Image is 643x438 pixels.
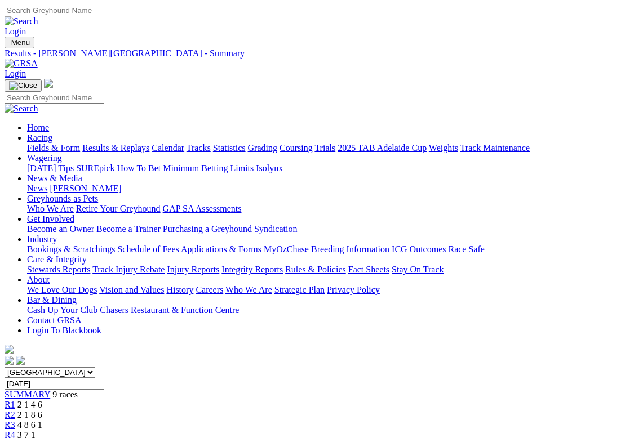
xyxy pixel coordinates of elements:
[27,265,90,274] a: Stewards Reports
[314,143,335,153] a: Trials
[5,59,38,69] img: GRSA
[27,204,638,214] div: Greyhounds as Pets
[348,265,389,274] a: Fact Sheets
[196,285,223,294] a: Careers
[27,244,115,254] a: Bookings & Scratchings
[254,224,297,234] a: Syndication
[27,163,74,173] a: [DATE] Tips
[5,420,15,430] a: R3
[163,204,242,213] a: GAP SA Assessments
[5,79,42,92] button: Toggle navigation
[213,143,246,153] a: Statistics
[27,123,49,132] a: Home
[52,390,78,399] span: 9 races
[117,163,161,173] a: How To Bet
[181,244,261,254] a: Applications & Forms
[166,285,193,294] a: History
[27,224,94,234] a: Become an Owner
[392,265,444,274] a: Stay On Track
[225,285,272,294] a: Who We Are
[5,26,26,36] a: Login
[27,315,81,325] a: Contact GRSA
[17,400,42,409] span: 2 1 4 6
[82,143,149,153] a: Results & Replays
[187,143,211,153] a: Tracks
[27,234,57,244] a: Industry
[5,5,104,16] input: Search
[117,244,179,254] a: Schedule of Fees
[460,143,530,153] a: Track Maintenance
[27,214,74,224] a: Get Involved
[392,244,446,254] a: ICG Outcomes
[163,224,252,234] a: Purchasing a Greyhound
[274,285,325,294] a: Strategic Plan
[27,153,62,163] a: Wagering
[76,204,161,213] a: Retire Your Greyhound
[5,37,34,48] button: Toggle navigation
[285,265,346,274] a: Rules & Policies
[27,184,47,193] a: News
[76,163,114,173] a: SUREpick
[17,420,42,430] span: 4 8 6 1
[429,143,458,153] a: Weights
[5,410,15,419] a: R2
[221,265,283,274] a: Integrity Reports
[5,104,38,114] img: Search
[5,390,50,399] a: SUMMARY
[5,48,638,59] a: Results - [PERSON_NAME][GEOGRAPHIC_DATA] - Summary
[264,244,309,254] a: MyOzChase
[311,244,389,254] a: Breeding Information
[27,143,80,153] a: Fields & Form
[16,356,25,365] img: twitter.svg
[338,143,427,153] a: 2025 TAB Adelaide Cup
[256,163,283,173] a: Isolynx
[248,143,277,153] a: Grading
[27,254,87,264] a: Care & Integrity
[27,143,638,153] div: Racing
[27,163,638,173] div: Wagering
[50,184,121,193] a: [PERSON_NAME]
[27,325,101,335] a: Login To Blackbook
[27,305,638,315] div: Bar & Dining
[167,265,219,274] a: Injury Reports
[27,133,52,142] a: Racing
[27,265,638,275] div: Care & Integrity
[27,305,97,315] a: Cash Up Your Club
[99,285,164,294] a: Vision and Values
[27,285,97,294] a: We Love Our Dogs
[163,163,254,173] a: Minimum Betting Limits
[5,92,104,104] input: Search
[27,295,77,305] a: Bar & Dining
[5,345,14,354] img: logo-grsa-white.png
[5,69,26,78] a: Login
[17,410,42,419] span: 2 1 8 6
[5,378,104,390] input: Select date
[5,400,15,409] a: R1
[27,173,82,183] a: News & Media
[5,356,14,365] img: facebook.svg
[27,194,98,203] a: Greyhounds as Pets
[327,285,380,294] a: Privacy Policy
[27,275,50,284] a: About
[92,265,165,274] a: Track Injury Rebate
[152,143,184,153] a: Calendar
[280,143,313,153] a: Coursing
[27,285,638,295] div: About
[9,81,37,90] img: Close
[100,305,239,315] a: Chasers Restaurant & Function Centre
[27,204,74,213] a: Who We Are
[44,79,53,88] img: logo-grsa-white.png
[96,224,161,234] a: Become a Trainer
[448,244,484,254] a: Race Safe
[11,38,30,47] span: Menu
[27,184,638,194] div: News & Media
[5,16,38,26] img: Search
[27,244,638,254] div: Industry
[27,224,638,234] div: Get Involved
